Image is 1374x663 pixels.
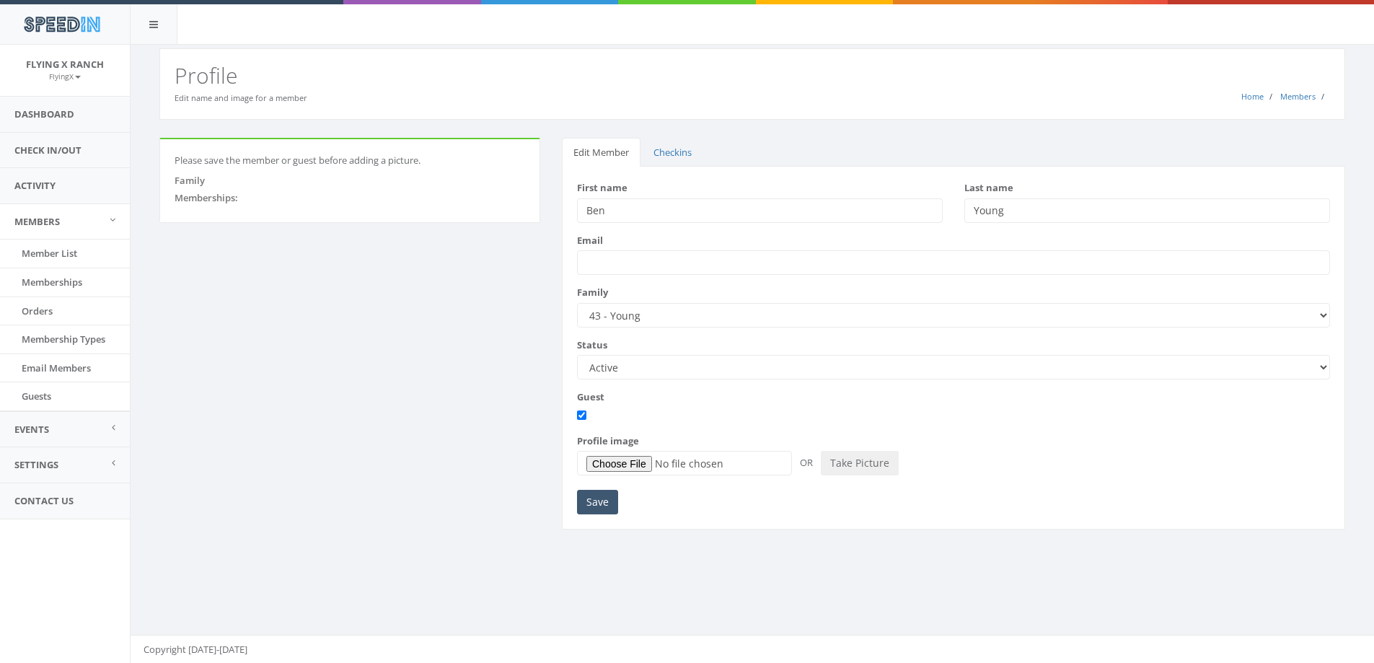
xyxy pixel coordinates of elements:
[22,361,91,374] span: Email Members
[794,456,819,469] span: OR
[49,69,81,82] a: FlyingX
[14,423,49,436] span: Events
[577,490,618,514] input: Save
[14,458,58,471] span: Settings
[175,63,1330,87] h2: Profile
[175,174,525,188] div: Family
[577,390,604,404] label: Guest
[49,71,81,82] small: FlyingX
[562,138,640,167] a: Edit Member
[14,494,74,507] span: Contact Us
[175,154,525,167] div: Please save the member or guest before adding a picture.
[14,215,60,228] span: Members
[17,11,107,38] img: speedin_logo.png
[1241,91,1264,102] a: Home
[175,92,307,103] small: Edit name and image for a member
[577,286,608,299] label: Family
[577,338,607,352] label: Status
[964,181,1013,195] label: Last name
[1280,91,1316,102] a: Members
[26,58,104,71] span: Flying X Ranch
[642,138,703,167] a: Checkins
[577,181,627,195] label: First name
[821,451,899,475] button: Take Picture
[577,434,639,448] label: Profile image
[175,191,525,205] div: Memberships:
[577,234,603,247] label: Email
